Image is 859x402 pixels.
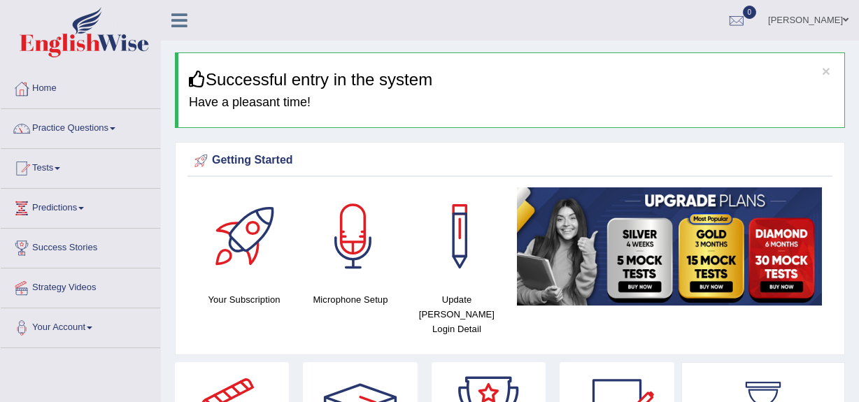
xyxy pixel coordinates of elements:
button: × [822,64,830,78]
h4: Have a pleasant time! [189,96,834,110]
a: Home [1,69,160,104]
h4: Your Subscription [198,292,290,307]
a: Tests [1,149,160,184]
a: Predictions [1,189,160,224]
h4: Microphone Setup [304,292,397,307]
div: Getting Started [191,150,829,171]
a: Strategy Videos [1,268,160,303]
a: Success Stories [1,229,160,264]
a: Your Account [1,308,160,343]
a: Practice Questions [1,109,160,144]
span: 0 [743,6,757,19]
h3: Successful entry in the system [189,71,834,89]
img: small5.jpg [517,187,822,306]
h4: Update [PERSON_NAME] Login Detail [411,292,503,336]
